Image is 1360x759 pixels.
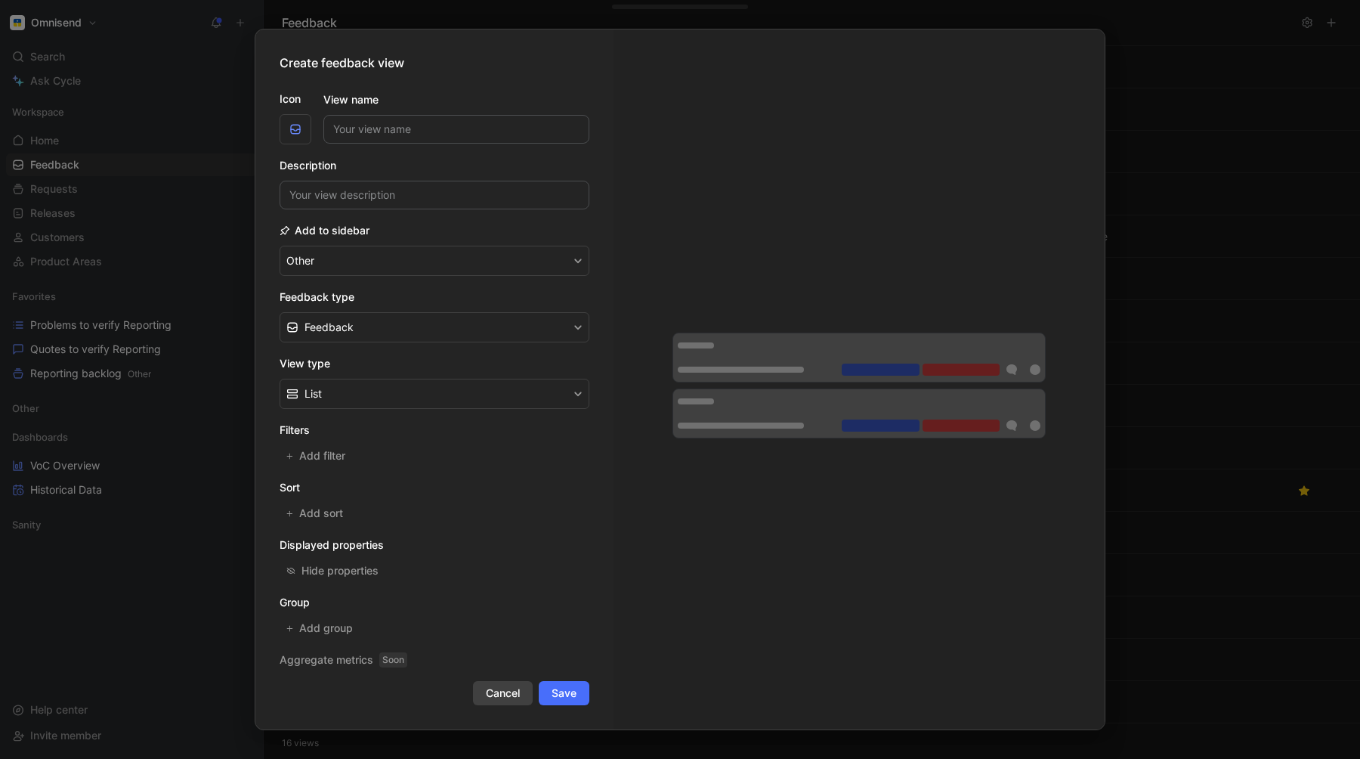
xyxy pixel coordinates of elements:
[280,222,369,240] h2: Add to sidebar
[280,421,589,439] h2: Filters
[323,115,589,144] input: Your view name
[280,54,404,72] h2: Create feedback view
[486,684,520,702] span: Cancel
[280,618,361,639] button: Add group
[304,318,354,336] span: Feedback
[280,288,589,306] h2: Feedback type
[539,681,589,705] button: Save
[280,651,589,669] h2: Aggregate metrics
[379,652,407,668] span: Soon
[299,504,345,522] span: Add sort
[301,562,379,580] div: Hide properties
[280,379,589,409] button: List
[473,681,533,705] button: Cancel
[280,355,589,373] h2: View type
[552,684,576,702] span: Save
[280,445,354,466] button: Add filter
[280,156,589,175] h2: Description
[280,312,589,342] button: Feedback
[280,479,589,497] h2: Sort
[280,181,589,209] input: Your view description
[299,447,347,465] span: Add filter
[280,90,311,108] label: Icon
[280,503,351,524] button: Add sort
[280,560,385,581] button: Hide properties
[299,619,354,637] span: Add group
[323,91,589,109] label: View name
[280,536,589,554] h2: Displayed properties
[280,593,589,612] h2: Group
[280,246,589,276] button: Other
